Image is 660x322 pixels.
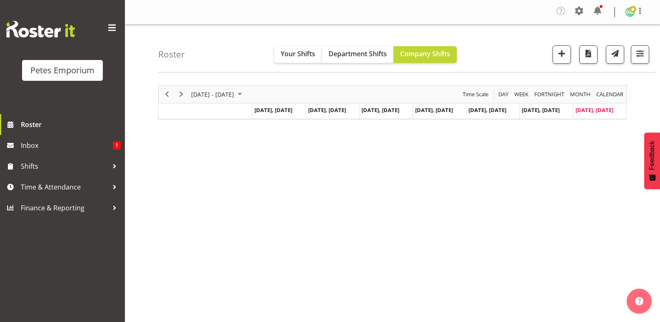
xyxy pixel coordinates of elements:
button: Company Shifts [394,46,457,63]
span: [DATE], [DATE] [468,106,506,114]
button: Add a new shift [553,45,571,64]
span: Department Shifts [329,49,387,58]
span: Roster [21,118,121,131]
button: Filter Shifts [631,45,649,64]
span: Fortnight [533,89,565,100]
span: Day [498,89,509,100]
button: September 01 - 07, 2025 [190,89,246,100]
span: [DATE], [DATE] [522,106,560,114]
div: Petes Emporium [30,64,95,77]
button: Send a list of all shifts for the selected filtered period to all rostered employees. [606,45,624,64]
span: Shifts [21,160,108,172]
span: Time & Attendance [21,181,108,193]
button: Month [595,89,625,100]
span: [DATE], [DATE] [254,106,292,114]
button: Download a PDF of the roster according to the set date range. [579,45,598,64]
span: [DATE], [DATE] [308,106,346,114]
span: Company Shifts [400,49,450,58]
span: [DATE] - [DATE] [190,89,235,100]
button: Previous [162,89,173,100]
div: Previous [160,85,174,103]
span: calendar [595,89,624,100]
button: Department Shifts [322,46,394,63]
button: Your Shifts [274,46,322,63]
span: [DATE], [DATE] [361,106,399,114]
span: 1 [113,141,121,150]
div: Timeline Week of September 7, 2025 [158,85,627,120]
button: Time Scale [461,89,490,100]
button: Feedback - Show survey [644,132,660,189]
h4: Roster [158,50,185,59]
button: Timeline Day [497,89,510,100]
button: Timeline Month [569,89,592,100]
img: help-xxl-2.png [635,297,643,305]
img: david-mcauley697.jpg [625,7,635,17]
span: [DATE], [DATE] [575,106,613,114]
span: Month [569,89,591,100]
span: Your Shifts [281,49,315,58]
button: Next [176,89,187,100]
button: Fortnight [533,89,566,100]
span: [DATE], [DATE] [415,106,453,114]
div: Next [174,85,188,103]
span: Time Scale [462,89,489,100]
img: Rosterit website logo [6,21,75,37]
span: Week [513,89,529,100]
span: Inbox [21,139,113,152]
span: Finance & Reporting [21,202,108,214]
span: Feedback [648,141,656,170]
button: Timeline Week [513,89,530,100]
